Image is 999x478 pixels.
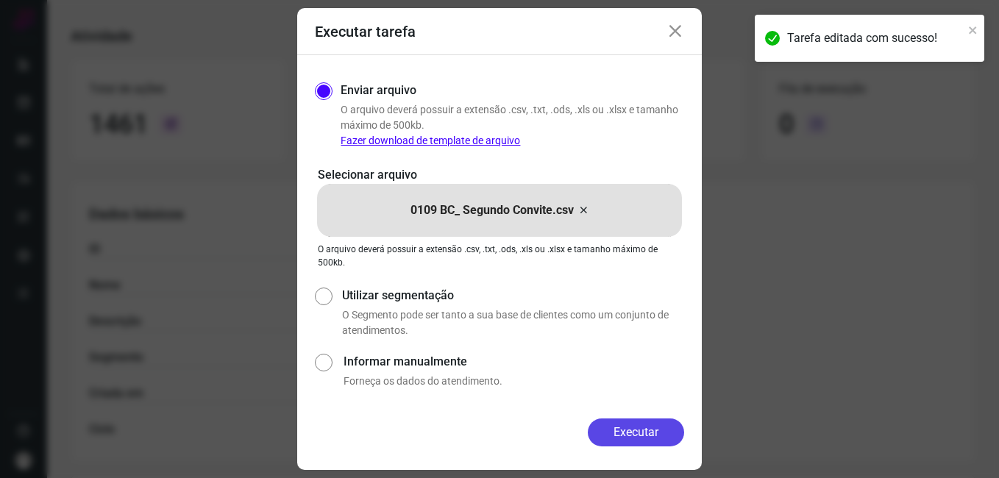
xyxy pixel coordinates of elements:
label: Utilizar segmentação [342,287,684,304]
p: O arquivo deverá possuir a extensão .csv, .txt, .ods, .xls ou .xlsx e tamanho máximo de 500kb. [341,102,684,149]
div: Tarefa editada com sucesso! [787,29,964,47]
p: Selecionar arquivo [318,166,681,184]
label: Enviar arquivo [341,82,416,99]
a: Fazer download de template de arquivo [341,135,520,146]
p: 0109 BC_ Segundo Convite.csv [410,201,574,219]
button: close [968,21,978,38]
p: Forneça os dados do atendimento. [344,374,684,389]
p: O Segmento pode ser tanto a sua base de clientes como um conjunto de atendimentos. [342,307,684,338]
p: O arquivo deverá possuir a extensão .csv, .txt, .ods, .xls ou .xlsx e tamanho máximo de 500kb. [318,243,681,269]
h3: Executar tarefa [315,23,416,40]
label: Informar manualmente [344,353,684,371]
button: Executar [588,418,684,446]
